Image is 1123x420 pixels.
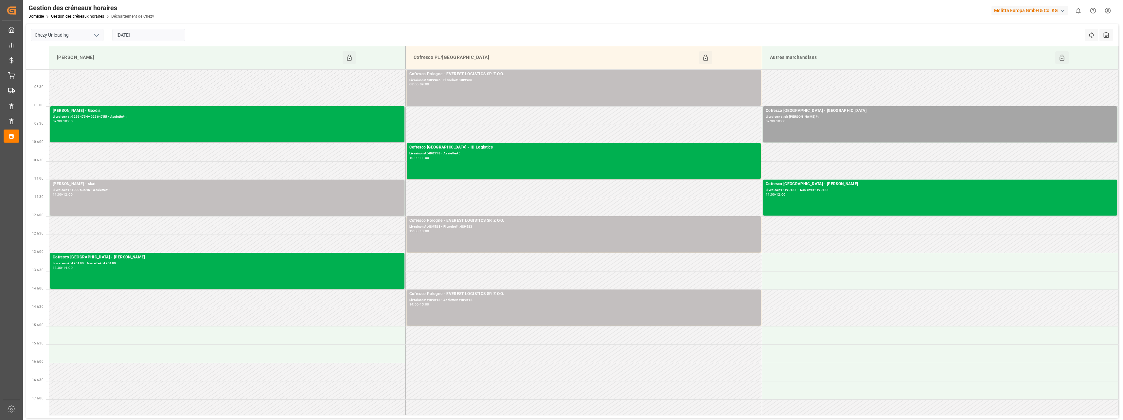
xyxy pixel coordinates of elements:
[53,193,62,196] div: 11:00
[419,83,419,86] div: -
[34,195,44,199] span: 11:30
[34,85,44,89] span: 08:30
[53,187,402,193] div: Livraison# :400053645 - Assiette# :
[32,213,44,217] span: 12 h 00
[766,187,1114,193] div: Livraison# :490181 - Assiette# :490181
[776,193,786,196] div: 12:00
[419,303,419,306] div: -
[766,181,1114,187] div: Cofresco [GEOGRAPHIC_DATA] - [PERSON_NAME]
[409,218,758,224] div: Cofresco Pologne - EVEREST LOGISTICS SP. Z O.O.
[62,120,63,123] div: -
[62,193,63,196] div: -
[53,120,62,123] div: 09:00
[63,120,73,123] div: 10:00
[51,14,104,19] a: Gestion des créneaux horaires
[53,108,402,114] div: [PERSON_NAME] - Geodis
[63,266,73,269] div: 14:00
[53,181,402,187] div: [PERSON_NAME] - skat
[409,297,758,303] div: Livraison# :489648 - Assiette# :489648
[62,266,63,269] div: -
[420,83,429,86] div: 09:00
[28,3,154,13] div: Gestion des créneaux horaires
[775,193,776,196] div: -
[31,29,103,41] input: Type à rechercher/sélectionner
[53,261,402,266] div: Livraison# :490180 - Assiette# :490180
[420,303,429,306] div: 15:00
[32,341,44,345] span: 15 h 30
[91,30,101,40] button: Ouvrir le menu
[113,29,185,41] input: JJ-MM-AAAA
[409,78,758,83] div: Livraison# :489966 - Planche# :489966
[409,156,419,159] div: 10:00
[419,156,419,159] div: -
[53,114,402,120] div: Livraison# :92564754+ 92564755 - Assiette# :
[53,266,62,269] div: 13:00
[32,287,44,290] span: 14 h 00
[409,83,419,86] div: 08:00
[991,4,1071,17] button: Melitta Europa GmbH & Co. KG
[766,114,1114,120] div: Livraison# :ok [PERSON_NAME]# :
[53,254,402,261] div: Cofresco [GEOGRAPHIC_DATA] - [PERSON_NAME]
[32,268,44,272] span: 13 h 30
[32,250,44,254] span: 13 h 00
[409,144,758,151] div: Cofresco [GEOGRAPHIC_DATA] - ID Logistics
[409,230,419,233] div: 12:00
[32,396,44,400] span: 17 h 00
[775,120,776,123] div: -
[32,140,44,144] span: 10 h 00
[411,51,699,64] div: Cofresco PL/[GEOGRAPHIC_DATA]
[776,120,786,123] div: 10:00
[54,51,343,64] div: [PERSON_NAME]
[63,193,73,196] div: 12:00
[32,305,44,308] span: 14 h 30
[766,193,775,196] div: 11:00
[32,323,44,327] span: 15 h 00
[28,14,44,19] a: Domicile
[766,120,775,123] div: 09:00
[420,230,429,233] div: 13:00
[1071,3,1086,18] button: Afficher 0 nouvelles notifications
[409,71,758,78] div: Cofresco Pologne - EVEREST LOGISTICS SP. Z O.O.
[32,360,44,363] span: 16 h 00
[994,7,1058,14] font: Melitta Europa GmbH & Co. KG
[409,291,758,297] div: Cofresco Pologne - EVEREST LOGISTICS SP. Z O.O.
[766,108,1114,114] div: Cofresco [GEOGRAPHIC_DATA] - [GEOGRAPHIC_DATA]
[420,156,429,159] div: 11:00
[32,232,44,235] span: 12 h 30
[409,303,419,306] div: 14:00
[767,51,1055,64] div: Autres marchandises
[409,151,758,156] div: Livraison# :490118 - Assiette# :
[409,224,758,230] div: Livraison# :489583 - Planche# :489583
[32,158,44,162] span: 10 h 30
[419,230,419,233] div: -
[1086,3,1100,18] button: Centre d’aide
[34,103,44,107] span: 09:00
[32,378,44,382] span: 16 h 30
[34,122,44,125] span: 09:30
[34,177,44,180] span: 11:00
